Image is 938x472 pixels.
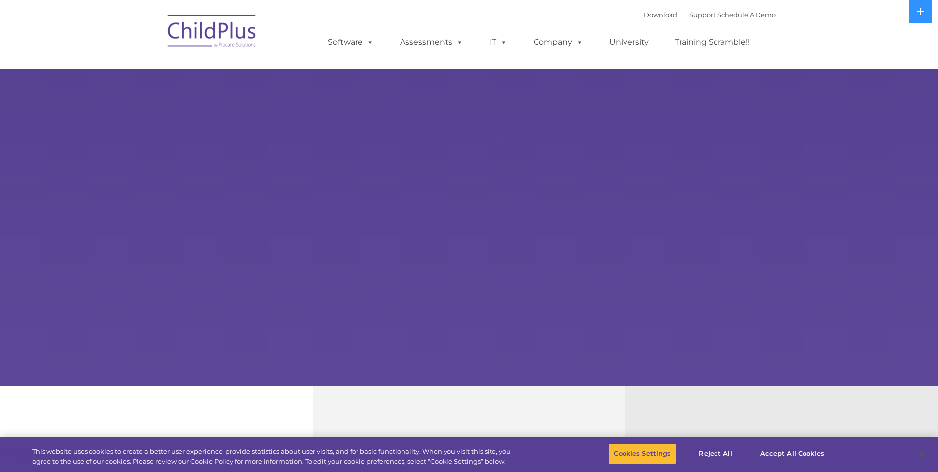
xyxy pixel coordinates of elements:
[689,11,715,19] a: Support
[717,11,776,19] a: Schedule A Demo
[685,443,747,464] button: Reject All
[644,11,677,19] a: Download
[755,443,830,464] button: Accept All Cookies
[665,32,759,52] a: Training Scramble!!
[480,32,517,52] a: IT
[163,8,262,57] img: ChildPlus by Procare Solutions
[524,32,593,52] a: Company
[32,447,516,466] div: This website uses cookies to create a better user experience, provide statistics about user visit...
[608,443,676,464] button: Cookies Settings
[390,32,473,52] a: Assessments
[318,32,384,52] a: Software
[644,11,776,19] font: |
[911,443,933,465] button: Close
[599,32,659,52] a: University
